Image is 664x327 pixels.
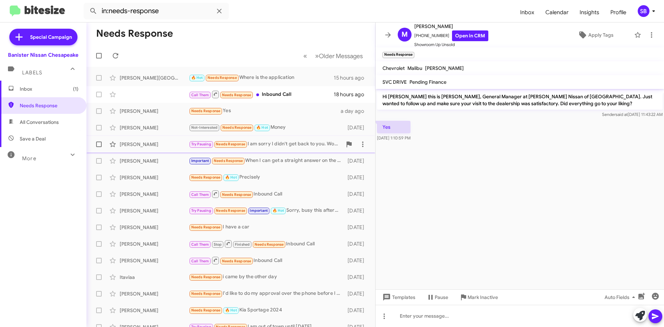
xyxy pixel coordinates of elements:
[377,135,411,140] span: [DATE] 1:10:59 PM
[311,49,367,63] button: Next
[191,242,209,247] span: Call Them
[189,90,334,99] div: Inbound Call
[20,102,79,109] span: Needs Response
[216,208,245,213] span: Needs Response
[344,290,370,297] div: [DATE]
[191,93,209,97] span: Call Them
[377,121,411,133] p: Yes
[191,125,218,130] span: Not-Interested
[120,290,189,297] div: [PERSON_NAME]
[22,155,36,162] span: More
[273,208,284,213] span: 🔥 Hot
[407,65,422,71] span: Malibu
[540,2,574,22] a: Calendar
[191,75,203,80] span: 🔥 Hot
[189,223,344,231] div: I have a car
[344,174,370,181] div: [DATE]
[20,135,46,142] span: Save a Deal
[299,49,367,63] nav: Page navigation example
[189,239,344,248] div: Inbound Call
[303,52,307,60] span: «
[189,124,344,131] div: Money
[120,224,189,231] div: [PERSON_NAME]
[191,259,209,263] span: Call Them
[191,275,221,279] span: Needs Response
[191,158,209,163] span: Important
[73,85,79,92] span: (1)
[189,207,344,215] div: Sorry, busy this afternoon have a car already
[120,207,189,214] div: [PERSON_NAME]
[191,142,211,146] span: Try Pausing
[189,140,342,148] div: I am sorry I didn't get back to you. Working late so won't get there tonight. I told [PERSON_NAME...
[225,175,237,180] span: 🔥 Hot
[334,74,370,81] div: 15 hours ago
[382,79,407,85] span: SVC DRIVE
[8,52,79,58] div: Banister Nissan Chesapeake
[315,52,319,60] span: »
[256,125,268,130] span: 🔥 Hot
[189,256,344,265] div: Inbound Call
[341,108,370,115] div: a day ago
[344,257,370,264] div: [DATE]
[381,291,415,303] span: Templates
[191,291,221,296] span: Needs Response
[602,112,663,117] span: Sender [DATE] 11:43:22 AM
[454,291,504,303] button: Mark Inactive
[377,90,663,110] p: Hi [PERSON_NAME] this is [PERSON_NAME], General Manager at [PERSON_NAME] Nissan of [GEOGRAPHIC_DA...
[605,291,638,303] span: Auto Fields
[9,29,77,45] a: Special Campaign
[235,242,250,247] span: Finished
[191,208,211,213] span: Try Pausing
[96,28,173,39] h1: Needs Response
[120,174,189,181] div: [PERSON_NAME]
[409,79,446,85] span: Pending Finance
[319,52,363,60] span: Older Messages
[189,107,341,115] div: Yes
[216,142,245,146] span: Needs Response
[189,157,344,165] div: When I can get a straight answer on the price of the jeep.
[382,52,414,58] small: Needs Response
[344,157,370,164] div: [DATE]
[120,307,189,314] div: [PERSON_NAME]
[120,191,189,198] div: [PERSON_NAME]
[344,224,370,231] div: [DATE]
[344,274,370,281] div: [DATE]
[20,85,79,92] span: Inbox
[189,74,334,82] div: Where is the application
[344,191,370,198] div: [DATE]
[588,29,614,41] span: Apply Tags
[120,157,189,164] div: [PERSON_NAME]
[191,175,221,180] span: Needs Response
[414,41,488,48] span: Showroom Up Unsold
[189,190,344,198] div: Inbound Call
[189,173,344,181] div: Precisely
[191,225,221,229] span: Needs Response
[605,2,632,22] a: Profile
[344,307,370,314] div: [DATE]
[414,30,488,41] span: [PHONE_NUMBER]
[344,207,370,214] div: [DATE]
[120,274,189,281] div: Itaviaa
[560,29,631,41] button: Apply Tags
[120,74,189,81] div: [PERSON_NAME][GEOGRAPHIC_DATA]
[616,112,628,117] span: said at
[402,29,408,40] span: M
[632,5,656,17] button: SB
[20,119,59,126] span: All Conversations
[120,124,189,131] div: [PERSON_NAME]
[250,208,268,213] span: Important
[189,290,344,298] div: I'd like to do my approval over the phone before I come due to the distance I have to travel
[468,291,498,303] span: Mark Inactive
[214,242,222,247] span: Stop
[214,158,243,163] span: Needs Response
[376,291,421,303] button: Templates
[574,2,605,22] a: Insights
[84,3,229,19] input: Search
[425,65,464,71] span: [PERSON_NAME]
[207,75,237,80] span: Needs Response
[191,308,221,312] span: Needs Response
[638,5,649,17] div: SB
[225,308,237,312] span: 🔥 Hot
